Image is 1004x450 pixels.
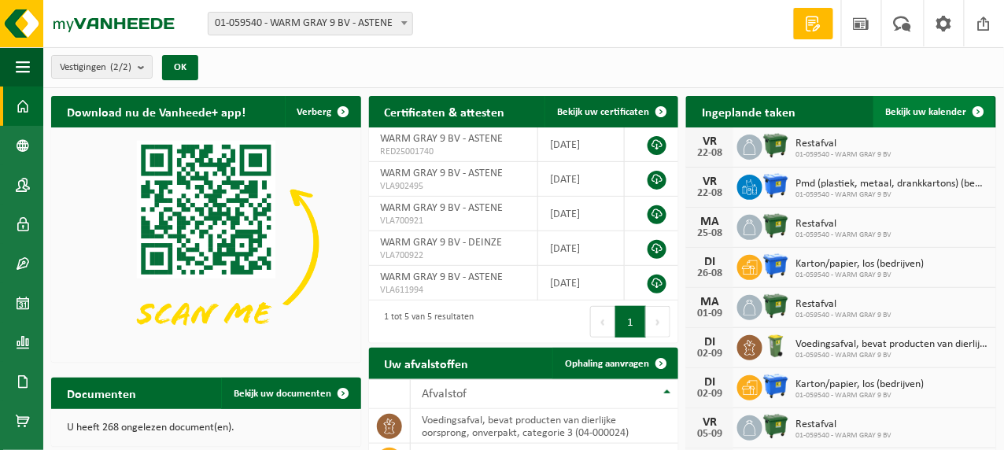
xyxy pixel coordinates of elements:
button: Previous [590,306,615,337]
img: WB-1100-HPE-GN-01 [762,212,789,239]
td: voedingsafval, bevat producten van dierlijke oorsprong, onverpakt, categorie 3 (04-000024) [411,409,679,444]
span: 01-059540 - WARM GRAY 9 BV [795,190,988,200]
img: WB-1100-HPE-GN-01 [762,413,789,440]
span: Bekijk uw kalender [886,107,967,117]
span: Pmd (plastiek, metaal, drankkartons) (bedrijven) [795,178,988,190]
div: DI [694,376,725,389]
span: RED25001740 [381,146,526,158]
a: Bekijk uw certificaten [544,96,677,127]
button: Vestigingen(2/2) [51,55,153,79]
span: 01-059540 - WARM GRAY 9 BV - ASTENE [209,13,412,35]
span: Karton/papier, los (bedrijven) [795,378,924,391]
span: VLA902495 [381,180,526,193]
span: Voedingsafval, bevat producten van dierlijke oorsprong, onverpakt, categorie 3 [795,338,988,351]
span: Restafval [795,419,891,431]
span: WARM GRAY 9 BV - ASTENE [381,202,504,214]
span: Bekijk uw documenten [234,389,332,399]
img: WB-1100-HPE-BE-01 [762,172,789,199]
button: Next [646,306,670,337]
p: U heeft 268 ongelezen document(en). [67,422,345,433]
div: DI [694,256,725,268]
div: 02-09 [694,389,725,400]
span: 01-059540 - WARM GRAY 9 BV [795,351,988,360]
a: Ophaling aanvragen [552,348,677,379]
img: WB-0140-HPE-GN-50 [762,333,789,360]
div: VR [694,175,725,188]
span: WARM GRAY 9 BV - ASTENE [381,271,504,283]
div: DI [694,336,725,349]
span: Restafval [795,298,891,311]
h2: Ingeplande taken [686,96,811,127]
span: Ophaling aanvragen [565,359,649,369]
span: WARM GRAY 9 BV - DEINZE [381,237,503,249]
button: 1 [615,306,646,337]
span: Restafval [795,138,891,150]
span: Afvalstof [423,388,467,400]
span: VLA700922 [381,249,526,262]
count: (2/2) [110,62,131,72]
h2: Documenten [51,378,152,408]
span: VLA611994 [381,284,526,297]
td: [DATE] [538,162,625,197]
span: Bekijk uw certificaten [557,107,649,117]
span: 01-059540 - WARM GRAY 9 BV [795,311,891,320]
span: Restafval [795,218,891,231]
td: [DATE] [538,266,625,301]
div: VR [694,135,725,148]
span: 01-059540 - WARM GRAY 9 BV [795,271,924,280]
div: 25-08 [694,228,725,239]
span: WARM GRAY 9 BV - ASTENE [381,168,504,179]
span: Verberg [297,107,332,117]
a: Bekijk uw kalender [873,96,995,127]
div: VR [694,416,725,429]
img: WB-1100-HPE-BE-01 [762,373,789,400]
div: 1 tot 5 van 5 resultaten [377,304,474,339]
div: 01-09 [694,308,725,319]
td: [DATE] [538,197,625,231]
img: WB-1100-HPE-BE-01 [762,253,789,279]
span: Karton/papier, los (bedrijven) [795,258,924,271]
td: [DATE] [538,231,625,266]
div: 26-08 [694,268,725,279]
div: 22-08 [694,148,725,159]
div: 22-08 [694,188,725,199]
img: WB-1100-HPE-GN-01 [762,293,789,319]
div: MA [694,296,725,308]
span: 01-059540 - WARM GRAY 9 BV - ASTENE [208,12,413,35]
img: Download de VHEPlus App [51,127,361,360]
td: [DATE] [538,127,625,162]
div: 02-09 [694,349,725,360]
span: 01-059540 - WARM GRAY 9 BV [795,431,891,441]
button: OK [162,55,198,80]
h2: Certificaten & attesten [369,96,521,127]
span: 01-059540 - WARM GRAY 9 BV [795,391,924,400]
img: WB-1100-HPE-GN-01 [762,132,789,159]
span: 01-059540 - WARM GRAY 9 BV [795,150,891,160]
span: Vestigingen [60,56,131,79]
span: VLA700921 [381,215,526,227]
span: WARM GRAY 9 BV - ASTENE [381,133,504,145]
div: MA [694,216,725,228]
h2: Uw afvalstoffen [369,348,485,378]
span: 01-059540 - WARM GRAY 9 BV [795,231,891,240]
h2: Download nu de Vanheede+ app! [51,96,261,127]
button: Verberg [285,96,360,127]
div: 05-09 [694,429,725,440]
a: Bekijk uw documenten [221,378,360,409]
